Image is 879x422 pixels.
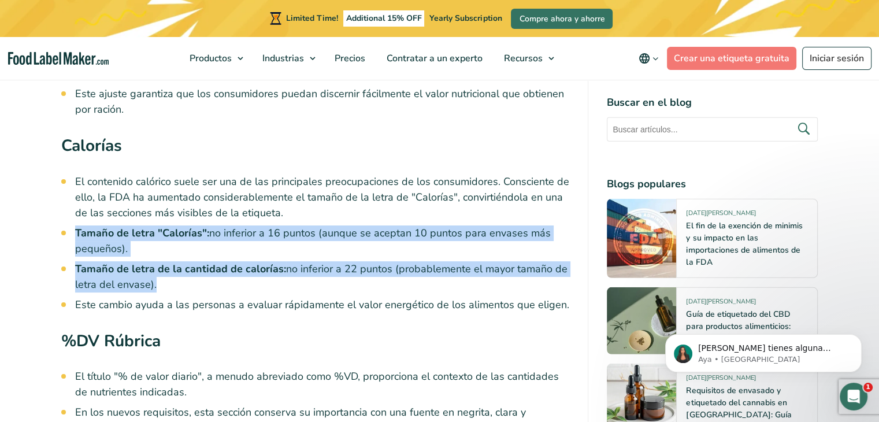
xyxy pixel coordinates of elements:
[75,174,570,221] li: El contenido calórico suele ser una de las principales preocupaciones de los consumidores. Consci...
[179,37,249,80] a: Productos
[840,383,867,410] iframe: Intercom live chat
[343,10,425,27] span: Additional 15% OFF
[286,13,338,24] span: Limited Time!
[607,176,818,192] h4: Blogs populares
[252,37,321,80] a: Industrias
[75,262,286,276] strong: Tamaño de letra de la cantidad de calorías:
[802,47,871,70] a: Iniciar sesión
[331,52,366,65] span: Precios
[648,310,879,391] iframe: Intercom notifications mensaje
[376,37,491,80] a: Contratar a un experto
[686,220,802,268] a: El fin de la exención de minimis y su impacto en las importaciones de alimentos de la FDA
[667,47,796,70] a: Crear una etiqueta gratuita
[259,52,305,65] span: Industrias
[75,226,209,240] strong: Tamaño de letra "Calorías":
[8,52,109,65] a: Food Label Maker homepage
[607,95,818,110] h4: Buscar en el blog
[500,52,544,65] span: Recursos
[686,297,755,310] span: [DATE][PERSON_NAME]
[61,135,122,157] strong: Calorías
[75,225,570,257] li: no inferior a 16 puntos (aunque se aceptan 10 puntos para envases más pequeños).
[75,261,570,293] li: no inferior a 22 puntos (probablemente el mayor tamaño de letra del envase).
[75,369,570,400] li: El título "% de valor diario", a menudo abreviado como %VD, proporciona el contexto de las cantid...
[511,9,613,29] a: Compre ahora y ahorre
[686,309,799,344] a: Guía de etiquetado del CBD para productos alimenticios: Normativa estatal y de la FDA
[686,385,791,420] a: Requisitos de envasado y etiquetado del cannabis en [GEOGRAPHIC_DATA]: Guía
[494,37,560,80] a: Recursos
[61,330,161,352] strong: %DV Rúbrica
[607,117,818,142] input: Buscar artículos...
[75,297,570,313] li: Este cambio ayuda a las personas a evaluar rápidamente el valor energético de los alimentos que e...
[383,52,484,65] span: Contratar a un experto
[75,86,570,117] li: Este ajuste garantiza que los consumidores puedan discernir fácilmente el valor nutricional que o...
[630,47,667,70] button: Change language
[324,37,373,80] a: Precios
[429,13,502,24] span: Yearly Subscription
[863,383,873,392] span: 1
[186,52,233,65] span: Productos
[686,209,755,222] span: [DATE][PERSON_NAME]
